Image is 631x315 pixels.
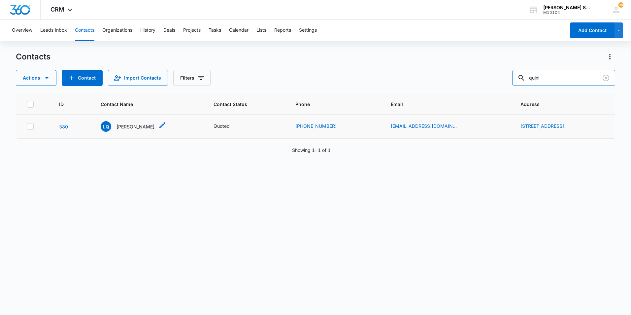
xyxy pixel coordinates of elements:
p: [PERSON_NAME] [116,123,154,130]
div: account id [543,10,591,15]
div: Phone - (214) 551-5079 - Select to Edit Field [295,122,349,130]
span: Address [520,101,595,108]
button: Import Contacts [108,70,168,86]
span: ID [59,101,75,108]
span: Contact Name [101,101,188,108]
a: [PHONE_NUMBER] [295,122,337,129]
button: Actions [605,52,615,62]
button: Clear [601,73,611,83]
div: Contact Status - Quoted - Select to Edit Field [214,122,242,130]
button: Projects [183,20,201,41]
div: account name [543,5,591,10]
button: Add Contact [62,70,103,86]
span: Contact Status [214,101,270,108]
button: Add Contact [570,22,614,38]
input: Search Contacts [512,70,615,86]
span: LQ [101,121,111,132]
button: Settings [299,20,317,41]
a: Navigate to contact details page for Lynn Quinlan [59,124,68,129]
div: Email - Sunfall1@icloud.com - Select to Edit Field [391,122,469,130]
p: Showing 1-1 of 1 [292,147,331,154]
span: CRM [50,6,64,13]
button: Calendar [229,20,249,41]
button: Organizations [102,20,132,41]
button: Lists [256,20,266,41]
button: Actions [16,70,56,86]
button: Overview [12,20,32,41]
button: Tasks [209,20,221,41]
div: Address - 2315 prospect drive, Frisco, TX, 75036 - Select to Edit Field [520,122,576,130]
button: Contacts [75,20,94,41]
div: notifications count [618,2,623,8]
div: Contact Name - Lynn Quinlan - Select to Edit Field [101,121,166,132]
button: Reports [274,20,291,41]
button: Leads Inbox [40,20,67,41]
h1: Contacts [16,52,50,62]
button: History [140,20,155,41]
div: Quoted [214,122,230,129]
span: Phone [295,101,365,108]
span: 90 [618,2,623,8]
a: [STREET_ADDRESS] [520,123,564,129]
span: Email [391,101,495,108]
a: [EMAIL_ADDRESS][DOMAIN_NAME] [391,122,457,129]
button: Deals [163,20,175,41]
button: Filters [173,70,211,86]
